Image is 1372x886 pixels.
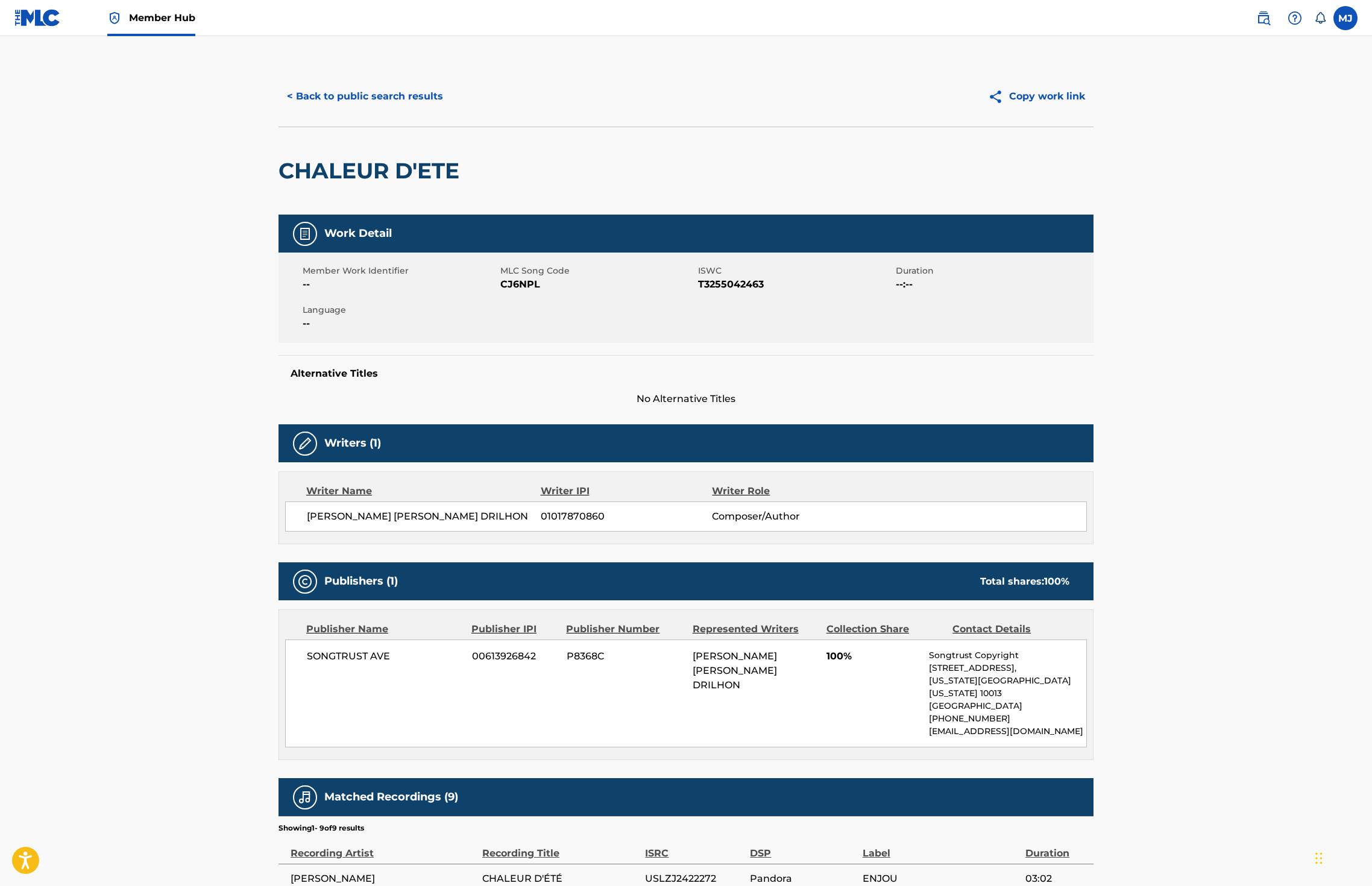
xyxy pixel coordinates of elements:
img: Copy work link [988,89,1009,104]
span: [PERSON_NAME] [291,872,476,886]
span: Duration [896,265,1090,277]
div: Help [1283,6,1307,30]
span: ENJOU [863,872,1019,886]
p: [US_STATE][GEOGRAPHIC_DATA][US_STATE] 10013 [929,674,1086,700]
span: -- [303,316,497,331]
iframe: Resource Center [1338,629,1372,729]
span: CHALEUR D'ÉTÉ [482,872,639,886]
div: ISRC [645,834,744,861]
h5: Matched Recordings (9) [324,790,458,804]
span: T3255042463 [698,277,893,292]
span: CJ6NPL [500,277,695,292]
span: ISWC [698,265,893,277]
span: -- [303,277,497,292]
img: Writers [298,436,312,451]
div: DSP [750,834,856,861]
h5: Publishers (1) [324,574,398,588]
span: [PERSON_NAME] [PERSON_NAME] DRILHON [307,509,541,524]
p: Songtrust Copyright [929,649,1086,662]
h5: Writers (1) [324,436,381,450]
div: Represented Writers [693,622,817,636]
span: MLC Song Code [500,265,695,277]
div: Publisher Number [566,622,683,636]
div: Glisser [1315,840,1323,876]
div: Widget de chat [1312,828,1372,886]
div: Collection Share [826,622,943,636]
span: P8368C [567,649,684,664]
div: Duration [1025,834,1087,861]
span: SONGTRUST AVE [307,649,463,664]
div: Label [863,834,1019,861]
a: Public Search [1251,6,1276,30]
div: User Menu [1333,6,1358,30]
div: Publisher IPI [471,622,557,636]
span: --:-- [896,277,1090,292]
span: Composer/Author [712,509,868,524]
p: [EMAIL_ADDRESS][DOMAIN_NAME] [929,725,1086,738]
div: Contact Details [952,622,1069,636]
span: 100% [826,649,920,664]
div: Writer Role [712,484,868,498]
iframe: Chat Widget [1312,828,1372,886]
div: Recording Artist [291,834,476,861]
div: Recording Title [482,834,639,861]
span: 100 % [1044,576,1069,587]
div: Writer IPI [541,484,713,498]
img: Publishers [298,574,312,589]
span: Language [303,304,497,316]
img: Work Detail [298,227,312,241]
p: [GEOGRAPHIC_DATA] [929,700,1086,712]
span: [PERSON_NAME] [PERSON_NAME] DRILHON [693,650,777,691]
span: 00613926842 [472,649,558,664]
div: Total shares: [980,574,1069,589]
div: Writer Name [306,484,541,498]
div: Notifications [1314,12,1326,24]
span: No Alternative Titles [278,392,1094,406]
span: 01017870860 [541,509,712,524]
span: 03:02 [1025,872,1087,886]
span: Member Hub [129,11,195,25]
img: Top Rightsholder [107,11,122,25]
div: Publisher Name [306,622,462,636]
p: [PHONE_NUMBER] [929,712,1086,725]
img: search [1256,11,1271,25]
img: MLC Logo [14,9,61,27]
p: [STREET_ADDRESS], [929,662,1086,674]
img: help [1288,11,1302,25]
button: < Back to public search results [278,81,452,112]
p: Showing 1 - 9 of 9 results [278,823,364,834]
span: Member Work Identifier [303,265,497,277]
h5: Alternative Titles [291,368,1081,380]
span: Pandora [750,872,856,886]
h5: Work Detail [324,227,392,240]
img: Matched Recordings [298,790,312,805]
span: USLZJ2422272 [645,872,744,886]
h2: CHALEUR D'ETE [278,157,465,184]
button: Copy work link [980,81,1094,112]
